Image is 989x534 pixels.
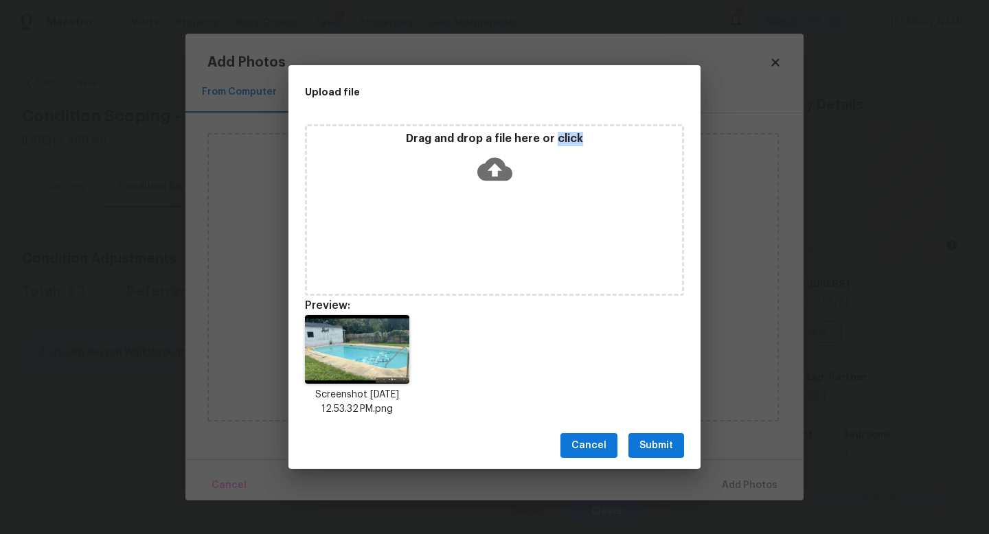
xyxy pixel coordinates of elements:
p: Screenshot [DATE] 12.53.32 PM.png [305,388,409,417]
h2: Upload file [305,84,622,100]
button: Cancel [560,433,617,458]
span: Submit [639,437,673,454]
p: Drag and drop a file here or click [307,132,682,146]
span: Cancel [571,437,606,454]
img: aJAIECBAgQIAAAQIECBAgQIAAAQIECBAgQIAAAQIECBAgQIAAAQIECBAgQIAAAQIEggIC0EFA5QQIECBAgAABAgQIECBAgAAB... [305,315,409,384]
button: Submit [628,433,684,458]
